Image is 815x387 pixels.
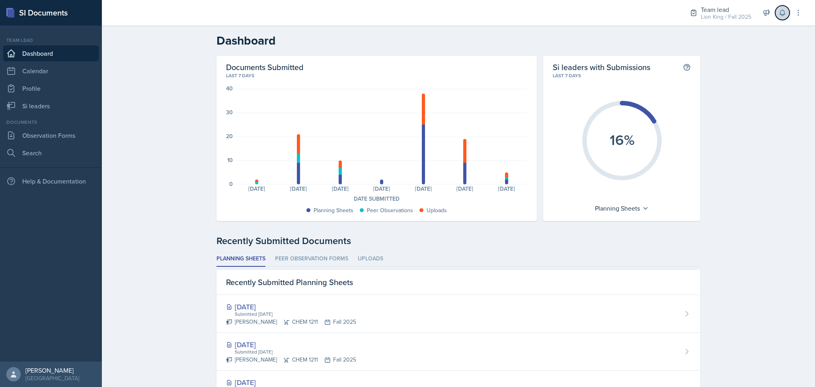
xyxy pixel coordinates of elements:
div: Uploads [427,206,447,215]
div: Submitted [DATE] [234,311,356,318]
li: Peer Observation Forms [275,251,348,267]
a: Si leaders [3,98,99,114]
div: [DATE] [444,186,486,192]
div: Recently Submitted Documents [216,234,700,248]
h2: Si leaders with Submissions [553,62,650,72]
text: 16% [609,129,634,150]
div: Recently Submitted Planning Sheets [216,270,700,295]
div: Planning Sheets [314,206,353,215]
div: 20 [226,133,233,139]
a: Calendar [3,63,99,79]
a: Dashboard [3,45,99,61]
div: Planning Sheets [591,202,653,215]
div: [DATE] [226,301,356,312]
h2: Dashboard [216,33,700,48]
div: Submitted [DATE] [234,348,356,356]
div: 40 [226,86,233,91]
div: 10 [227,157,233,163]
div: Last 7 days [553,72,691,79]
div: Last 7 days [226,72,527,79]
div: 0 [229,181,233,187]
div: [DATE] [486,186,528,192]
a: [DATE] Submitted [DATE] [PERSON_NAME]CHEM 1211Fall 2025 [216,295,700,333]
li: Uploads [358,251,383,267]
li: Planning Sheets [216,251,265,267]
div: [PERSON_NAME] CHEM 1211 Fall 2025 [226,356,356,364]
div: [DATE] [236,186,278,192]
div: Team lead [3,37,99,44]
div: [DATE] [361,186,403,192]
h2: Documents Submitted [226,62,527,72]
a: Observation Forms [3,127,99,143]
div: Team lead [701,5,751,14]
a: Search [3,145,99,161]
div: [DATE] [403,186,445,192]
div: [DATE] [319,186,361,192]
div: [PERSON_NAME] CHEM 1211 Fall 2025 [226,318,356,326]
div: [GEOGRAPHIC_DATA] [25,374,79,382]
div: [DATE] [278,186,320,192]
a: [DATE] Submitted [DATE] [PERSON_NAME]CHEM 1211Fall 2025 [216,333,700,371]
div: Documents [3,119,99,126]
div: [PERSON_NAME] [25,366,79,374]
div: 30 [226,109,233,115]
div: Date Submitted [226,195,527,203]
div: [DATE] [226,339,356,350]
div: Peer Observations [367,206,413,215]
div: Lion King / Fall 2025 [701,13,751,21]
a: Profile [3,80,99,96]
div: Help & Documentation [3,173,99,189]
